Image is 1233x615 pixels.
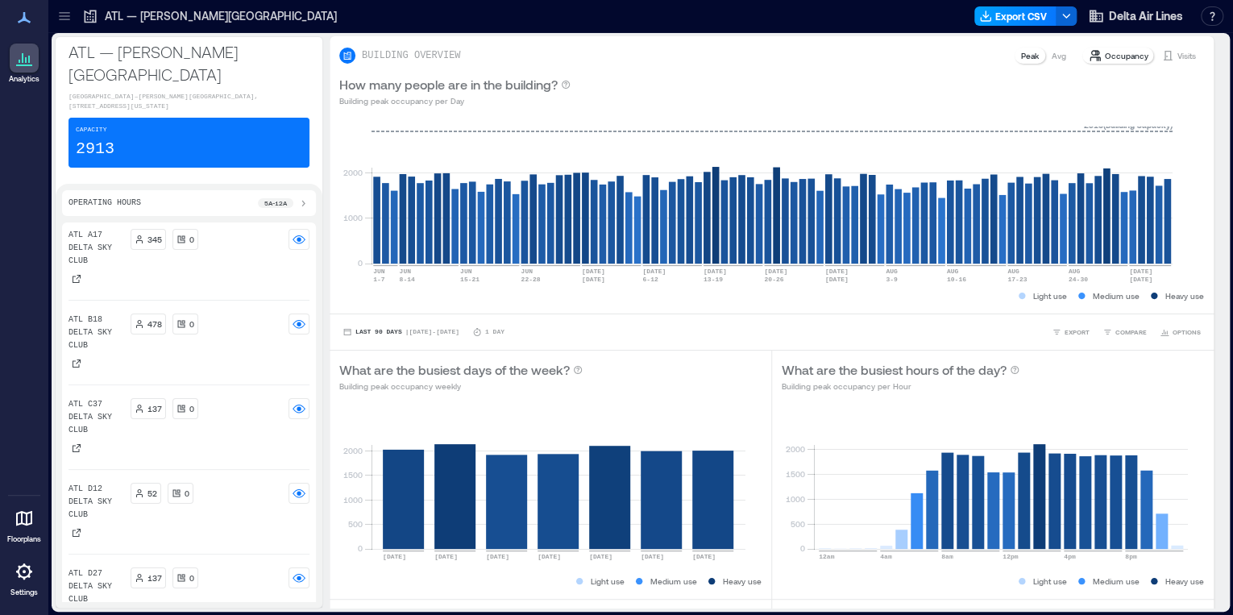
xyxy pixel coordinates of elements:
[1021,49,1039,62] p: Peak
[538,553,561,560] text: [DATE]
[189,571,194,584] p: 0
[791,518,805,528] tspan: 500
[5,552,44,602] a: Settings
[339,380,583,393] p: Building peak occupancy weekly
[1165,289,1204,302] p: Heavy use
[1115,327,1147,337] span: COMPARE
[941,553,953,560] text: 8am
[373,268,385,275] text: JUN
[974,6,1057,26] button: Export CSV
[383,553,406,560] text: [DATE]
[189,318,194,330] p: 0
[1177,49,1196,62] p: Visits
[358,258,363,268] tspan: 0
[1156,324,1204,340] button: OPTIONS
[800,543,805,553] tspan: 0
[10,588,38,597] p: Settings
[76,138,114,160] p: 2913
[399,276,414,283] text: 8-14
[825,276,849,283] text: [DATE]
[1129,268,1152,275] text: [DATE]
[485,327,504,337] p: 1 Day
[1003,553,1018,560] text: 12pm
[786,468,805,478] tspan: 1500
[7,534,41,544] p: Floorplans
[339,75,558,94] p: How many people are in the building?
[362,49,460,62] p: BUILDING OVERVIEW
[1083,3,1188,29] button: Delta Air Lines
[786,443,805,453] tspan: 2000
[147,233,162,246] p: 345
[189,402,194,415] p: 0
[521,268,533,275] text: JUN
[1109,8,1183,24] span: Delta Air Lines
[1069,268,1081,275] text: AUG
[782,360,1007,380] p: What are the busiest hours of the day?
[68,314,124,352] p: ATL B18 Delta Sky Club
[2,499,46,549] a: Floorplans
[343,445,363,455] tspan: 2000
[947,268,959,275] text: AUG
[1007,268,1019,275] text: AUG
[339,360,570,380] p: What are the busiest days of the week?
[68,229,124,268] p: ATL A17 Delta Sky Club
[373,276,385,283] text: 1-7
[704,276,723,283] text: 13-19
[1105,49,1148,62] p: Occupancy
[68,483,124,522] p: ATL D12 Delta Sky Club
[1007,276,1027,283] text: 17-23
[880,553,892,560] text: 4am
[723,575,762,588] p: Heavy use
[642,276,658,283] text: 6-12
[348,519,363,529] tspan: 500
[1173,327,1201,337] span: OPTIONS
[147,402,162,415] p: 137
[399,268,411,275] text: JUN
[886,268,898,275] text: AUG
[147,487,157,500] p: 52
[1125,553,1137,560] text: 8pm
[147,318,162,330] p: 478
[343,168,363,177] tspan: 2000
[185,487,189,500] p: 0
[68,92,309,111] p: [GEOGRAPHIC_DATA]–[PERSON_NAME][GEOGRAPHIC_DATA], [STREET_ADDRESS][US_STATE]
[486,553,509,560] text: [DATE]
[582,276,605,283] text: [DATE]
[825,268,849,275] text: [DATE]
[764,268,787,275] text: [DATE]
[1064,553,1076,560] text: 4pm
[460,276,479,283] text: 15-21
[147,571,162,584] p: 137
[1099,324,1150,340] button: COMPARE
[1129,276,1152,283] text: [DATE]
[264,198,287,208] p: 5a - 12a
[1033,289,1067,302] p: Light use
[591,575,625,588] p: Light use
[68,197,141,210] p: Operating Hours
[105,8,337,24] p: ATL — [PERSON_NAME][GEOGRAPHIC_DATA]
[339,324,463,340] button: Last 90 Days |[DATE]-[DATE]
[641,553,664,560] text: [DATE]
[68,40,309,85] p: ATL — [PERSON_NAME][GEOGRAPHIC_DATA]
[1093,289,1140,302] p: Medium use
[68,398,124,437] p: ATL C37 Delta Sky Club
[1048,324,1093,340] button: EXPORT
[704,268,727,275] text: [DATE]
[764,276,783,283] text: 20-26
[1065,327,1090,337] span: EXPORT
[692,553,716,560] text: [DATE]
[1165,575,1204,588] p: Heavy use
[68,567,124,606] p: ATL D27 Delta Sky Club
[782,380,1019,393] p: Building peak occupancy per Hour
[9,74,39,84] p: Analytics
[521,276,540,283] text: 22-28
[358,543,363,553] tspan: 0
[1069,276,1088,283] text: 24-30
[582,268,605,275] text: [DATE]
[460,268,472,275] text: JUN
[650,575,697,588] p: Medium use
[786,493,805,503] tspan: 1000
[4,39,44,89] a: Analytics
[819,553,834,560] text: 12am
[886,276,898,283] text: 3-9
